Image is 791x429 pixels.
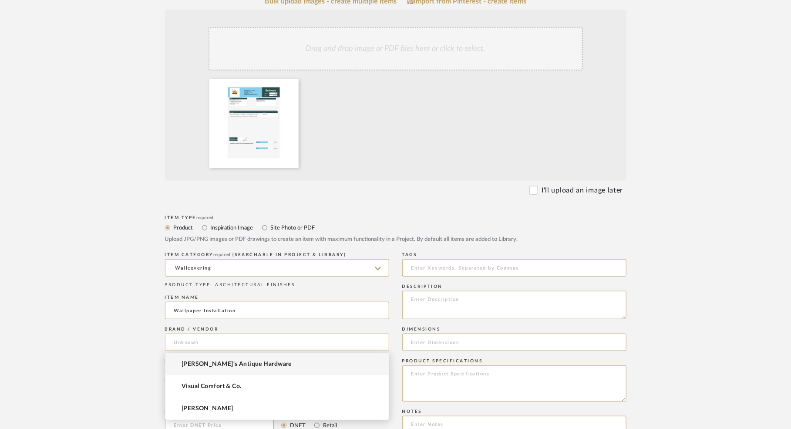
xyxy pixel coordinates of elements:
input: Unknown [165,334,389,351]
div: Product Specifications [402,358,626,364]
div: Brand / Vendor [165,327,389,332]
span: required [213,253,230,257]
span: Visual Comfort & Co. [182,383,242,390]
span: [PERSON_NAME] [182,405,233,412]
div: PRODUCT TYPE [165,282,389,288]
div: Tags [402,252,626,257]
input: Enter Name [165,302,389,319]
div: Upload JPG/PNG images or PDF drawings to create an item with maximum functionality in a Project. ... [165,235,626,244]
div: Notes [402,409,626,414]
span: [PERSON_NAME]'s Antique Hardware [182,361,292,368]
span: (Searchable in Project & Library) [232,253,347,257]
div: Description [402,284,626,289]
input: Type a category to search and select [165,259,389,277]
span: required [196,216,213,220]
div: Item Type [165,215,626,220]
label: I'll upload an image later [542,185,623,196]
input: Enter Keywords, Separated by Commas [402,259,626,277]
input: Enter Dimensions [402,334,626,351]
label: Product [173,223,193,233]
div: ITEM CATEGORY [165,252,389,257]
div: Item name [165,295,389,300]
mat-radio-group: Select item type [165,222,626,233]
label: Inspiration Image [210,223,253,233]
label: Site Photo or PDF [270,223,315,233]
div: Dimensions [402,327,626,332]
span: : ARCHITECTURAL FINISHES [211,283,295,287]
